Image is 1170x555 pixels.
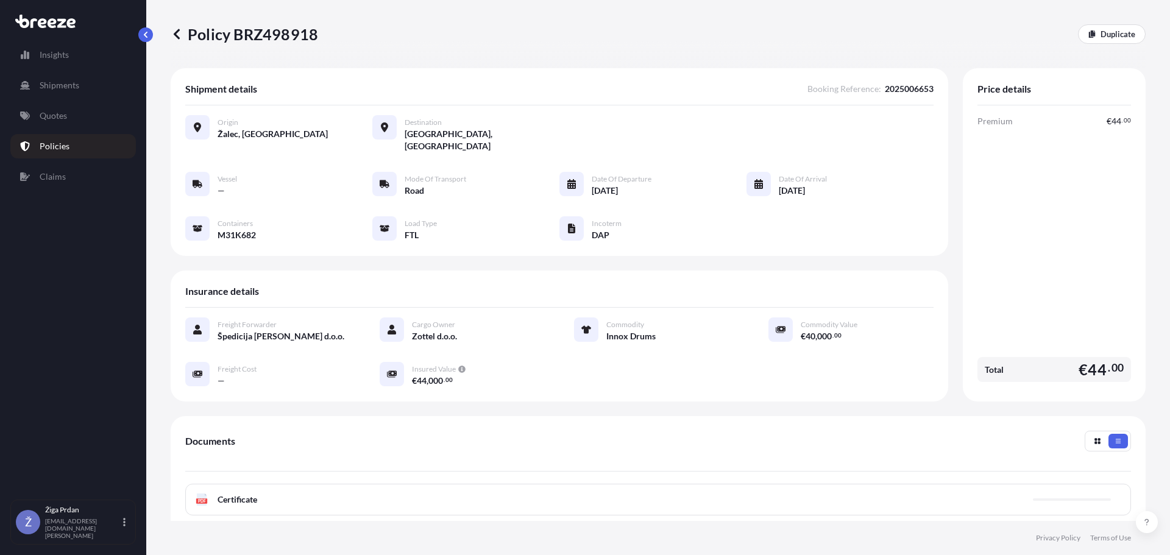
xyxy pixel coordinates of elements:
span: Total [985,364,1004,376]
span: Špedicija [PERSON_NAME] d.o.o. [218,330,344,342]
p: Žiga Prdan [45,505,121,515]
span: Containers [218,219,253,228]
span: 000 [817,332,832,341]
span: — [218,185,225,197]
span: Freight Cost [218,364,257,374]
span: Booking Reference : [807,83,881,95]
span: 44 [417,376,427,385]
p: [EMAIL_ADDRESS][DOMAIN_NAME][PERSON_NAME] [45,517,121,539]
span: Vessel [218,174,237,184]
span: Insured Value [412,364,456,374]
a: Shipments [10,73,136,97]
p: Shipments [40,79,79,91]
span: Origin [218,118,238,127]
span: Innox Drums [606,330,656,342]
a: Claims [10,164,136,189]
span: € [1079,362,1088,377]
span: Commodity [606,320,644,330]
span: [DATE] [779,185,805,197]
span: . [444,378,445,382]
span: 40 [806,332,815,341]
span: 00 [834,333,842,338]
span: FTL [405,229,419,241]
span: [DATE] [592,185,618,197]
p: Duplicate [1101,28,1135,40]
span: Shipment details [185,83,257,95]
span: Žalec, [GEOGRAPHIC_DATA] [218,128,328,140]
p: Quotes [40,110,67,122]
span: 2025006653 [885,83,934,95]
a: Insights [10,43,136,67]
span: € [801,332,806,341]
span: Ž [25,516,32,528]
text: PDF [198,499,206,503]
span: 00 [1111,364,1124,372]
span: — [218,375,225,387]
span: Load Type [405,219,437,228]
span: Price details [977,83,1031,95]
a: Privacy Policy [1036,533,1080,543]
span: Incoterm [592,219,622,228]
span: 44 [1088,362,1106,377]
p: Claims [40,171,66,183]
span: 000 [428,376,443,385]
span: Destination [405,118,442,127]
span: Certificate [218,493,257,506]
span: Commodity Value [801,320,857,330]
span: Date of Arrival [779,174,827,184]
span: DAP [592,229,609,241]
p: Policies [40,140,69,152]
span: Premium [977,115,1013,127]
span: 44 [1111,117,1121,125]
span: Date of Departure [592,174,651,184]
span: [GEOGRAPHIC_DATA], [GEOGRAPHIC_DATA] [405,128,559,152]
span: 00 [1124,118,1131,122]
span: , [815,332,817,341]
span: , [427,376,428,385]
span: . [1122,118,1123,122]
span: Cargo Owner [412,320,455,330]
span: Zottel d.o.o. [412,330,457,342]
a: Quotes [10,104,136,128]
span: . [1108,364,1110,372]
span: Mode of Transport [405,174,466,184]
span: Insurance details [185,285,259,297]
a: Terms of Use [1090,533,1131,543]
span: € [1107,117,1111,125]
span: Road [405,185,424,197]
span: Documents [185,435,235,447]
span: . [832,333,834,338]
a: Duplicate [1078,24,1146,44]
p: Insights [40,49,69,61]
p: Policy BRZ498918 [171,24,318,44]
a: Policies [10,134,136,158]
span: M31K682 [218,229,256,241]
span: 00 [445,378,453,382]
span: € [412,376,417,385]
span: Freight Forwarder [218,320,277,330]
